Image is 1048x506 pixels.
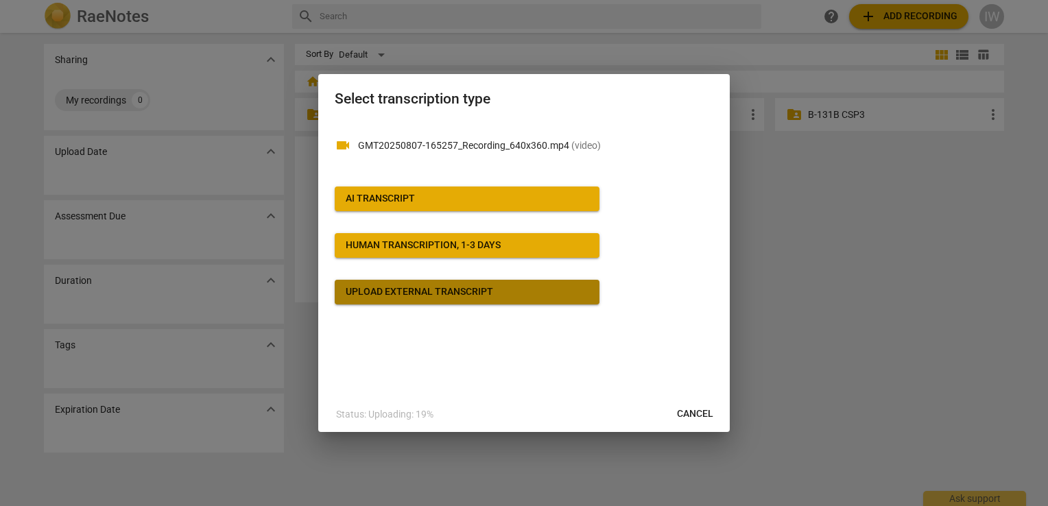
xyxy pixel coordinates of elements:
button: AI Transcript [335,186,599,211]
div: AI Transcript [346,192,415,206]
button: Upload external transcript [335,280,599,304]
span: videocam [335,137,351,154]
span: ( video ) [571,140,601,151]
p: GMT20250807-165257_Recording_640x360.mp4(video) [358,138,713,153]
div: Upload external transcript [346,285,493,299]
span: Cancel [677,407,713,421]
div: Human transcription, 1-3 days [346,239,501,252]
h2: Select transcription type [335,91,713,108]
p: Status: Uploading: 19% [336,407,433,422]
button: Human transcription, 1-3 days [335,233,599,258]
button: Cancel [666,402,724,426]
